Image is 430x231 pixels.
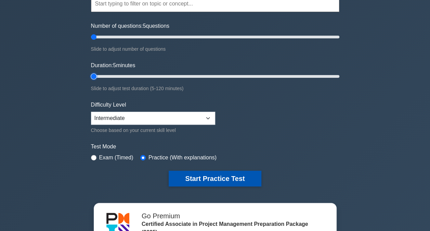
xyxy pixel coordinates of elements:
label: Test Mode [91,143,339,151]
div: Slide to adjust test duration (5-120 minutes) [91,84,339,93]
label: Exam (Timed) [99,154,133,162]
label: Difficulty Level [91,101,126,109]
label: Number of questions: questions [91,22,169,30]
span: 5 [143,23,146,29]
div: Choose based on your current skill level [91,126,215,134]
span: 5 [113,62,116,68]
div: Slide to adjust number of questions [91,45,339,53]
label: Practice (With explanations) [148,154,217,162]
button: Start Practice Test [169,171,261,186]
label: Duration: minutes [91,61,135,70]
